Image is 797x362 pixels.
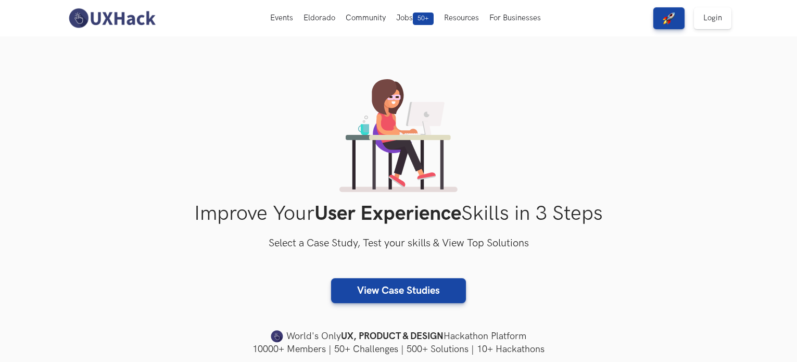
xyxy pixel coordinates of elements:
strong: User Experience [314,202,461,226]
a: View Case Studies [331,278,466,303]
img: uxhack-favicon-image.png [271,330,283,343]
img: UXHack-logo.png [66,7,158,29]
img: lady working on laptop [339,79,458,192]
span: 50+ [413,13,434,25]
h4: World's Only Hackathon Platform [66,329,732,344]
h1: Improve Your Skills in 3 Steps [66,202,732,226]
strong: UX, PRODUCT & DESIGN [341,329,444,344]
h4: 10000+ Members | 50+ Challenges | 500+ Solutions | 10+ Hackathons [66,343,732,356]
img: rocket [663,12,675,24]
a: Login [694,7,731,29]
h3: Select a Case Study, Test your skills & View Top Solutions [66,235,732,252]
